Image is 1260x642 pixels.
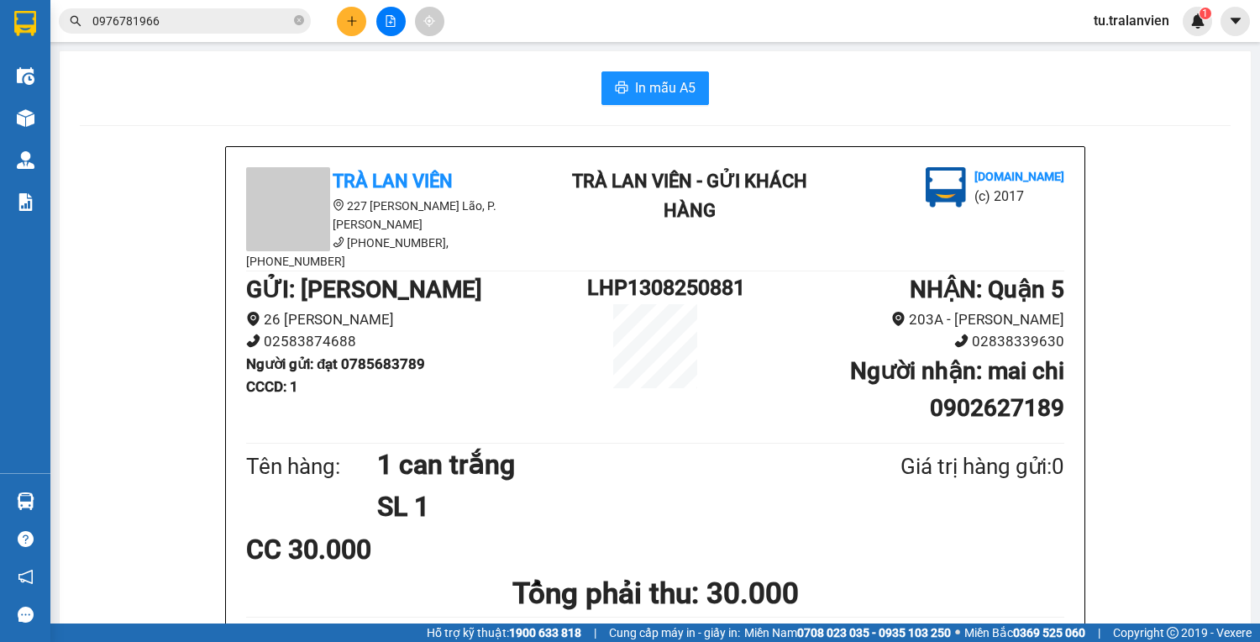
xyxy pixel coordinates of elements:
li: 203A - [PERSON_NAME] [723,308,1064,331]
h1: 1 can trắng [377,444,819,486]
button: aim [415,7,444,36]
li: 02583874688 [246,330,587,353]
img: warehouse-icon [17,67,34,85]
b: Trà Lan Viên [333,171,453,192]
b: Người nhận : mai chi 0902627189 [850,357,1064,422]
img: warehouse-icon [17,151,34,169]
span: message [18,607,34,623]
span: plus [346,15,358,27]
button: printerIn mẫu A5 [601,71,709,105]
li: 227 [PERSON_NAME] Lão, P. [PERSON_NAME] [246,197,549,234]
div: Giá trị hàng gửi: 0 [819,450,1064,484]
li: 02838339630 [723,330,1064,353]
span: environment [891,312,906,326]
span: caret-down [1228,13,1243,29]
h1: LHP1308250881 [587,271,723,304]
b: Người gửi : đạt 0785683789 [246,355,425,372]
span: phone [246,334,260,348]
li: (c) 2017 [974,186,1064,207]
span: phone [954,334,969,348]
span: close-circle [294,13,304,29]
button: caret-down [1221,7,1250,36]
strong: 0708 023 035 - 0935 103 250 [797,626,951,639]
img: warehouse-icon [17,109,34,127]
b: GỬI : [PERSON_NAME] [246,276,482,303]
span: environment [246,312,260,326]
span: Miền Nam [744,624,951,642]
span: | [1098,624,1100,642]
span: ⚪️ [955,629,960,636]
button: file-add [376,7,406,36]
span: printer [615,81,628,97]
button: plus [337,7,366,36]
span: copyright [1167,627,1179,639]
span: notification [18,569,34,585]
div: Tên hàng: [246,450,377,484]
sup: 1 [1200,8,1211,19]
b: [DOMAIN_NAME] [974,170,1064,183]
h1: Tổng phải thu: 30.000 [246,571,1064,617]
b: Trà Lan Viên - Gửi khách hàng [572,171,807,221]
span: Miền Bắc [964,624,1085,642]
h1: SL 1 [377,486,819,528]
span: In mẫu A5 [635,77,696,98]
input: Tìm tên, số ĐT hoặc mã đơn [92,12,291,30]
span: question-circle [18,531,34,547]
span: 1 [1202,8,1208,19]
span: search [70,15,81,27]
li: [PHONE_NUMBER], [PHONE_NUMBER] [246,234,549,271]
img: warehouse-icon [17,492,34,510]
span: Cung cấp máy in - giấy in: [609,624,740,642]
span: | [594,624,596,642]
img: logo-vxr [14,11,36,36]
img: solution-icon [17,193,34,211]
span: file-add [385,15,396,27]
span: Hỗ trợ kỹ thuật: [427,624,581,642]
div: CC 30.000 [246,529,516,571]
img: icon-new-feature [1190,13,1205,29]
b: CCCD : 1 [246,378,298,395]
img: logo.jpg [926,167,966,208]
li: 26 [PERSON_NAME] [246,308,587,331]
strong: 1900 633 818 [509,626,581,639]
span: phone [333,236,344,248]
span: aim [423,15,435,27]
strong: 0369 525 060 [1013,626,1085,639]
b: NHẬN : Quận 5 [910,276,1064,303]
span: environment [333,199,344,211]
span: tu.tralanvien [1080,10,1183,31]
span: close-circle [294,15,304,25]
